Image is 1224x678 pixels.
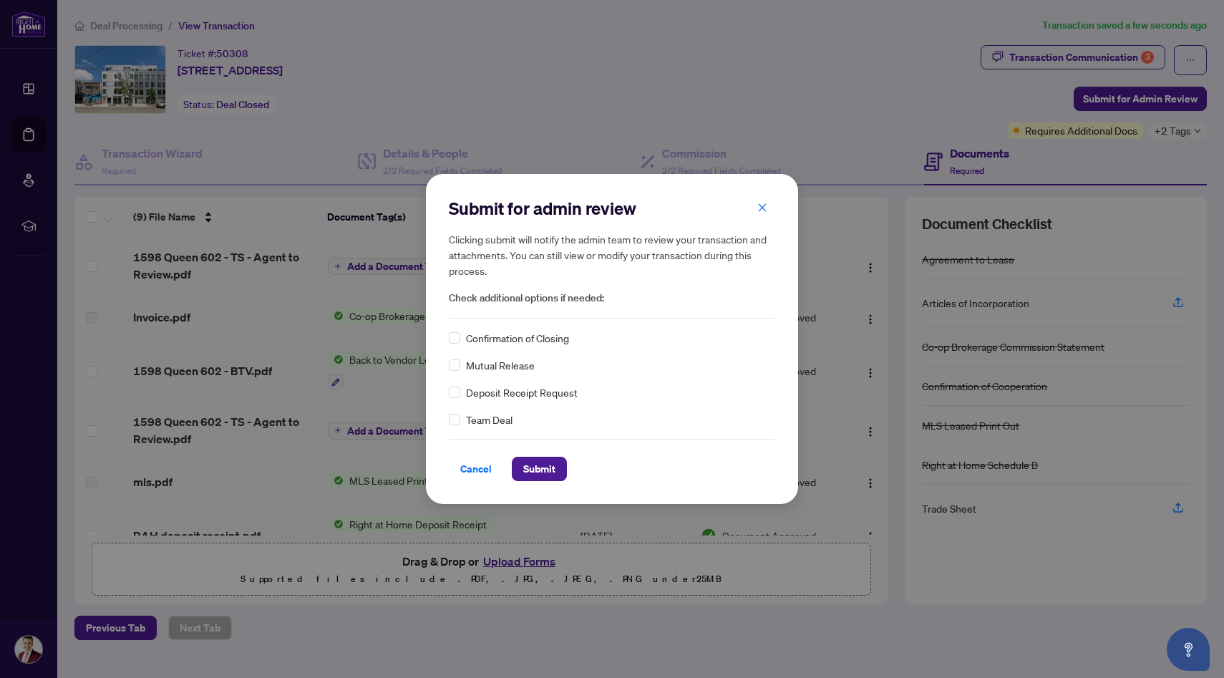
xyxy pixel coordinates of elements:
h2: Submit for admin review [449,197,775,220]
span: Mutual Release [466,357,535,373]
span: Confirmation of Closing [466,330,569,346]
span: Submit [523,457,555,480]
span: close [757,203,767,213]
span: Cancel [460,457,492,480]
span: Check additional options if needed: [449,290,775,306]
button: Submit [512,457,567,481]
button: Open asap [1167,628,1210,671]
span: Deposit Receipt Request [466,384,578,400]
button: Cancel [449,457,503,481]
h5: Clicking submit will notify the admin team to review your transaction and attachments. You can st... [449,231,775,279]
span: Team Deal [466,412,513,427]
